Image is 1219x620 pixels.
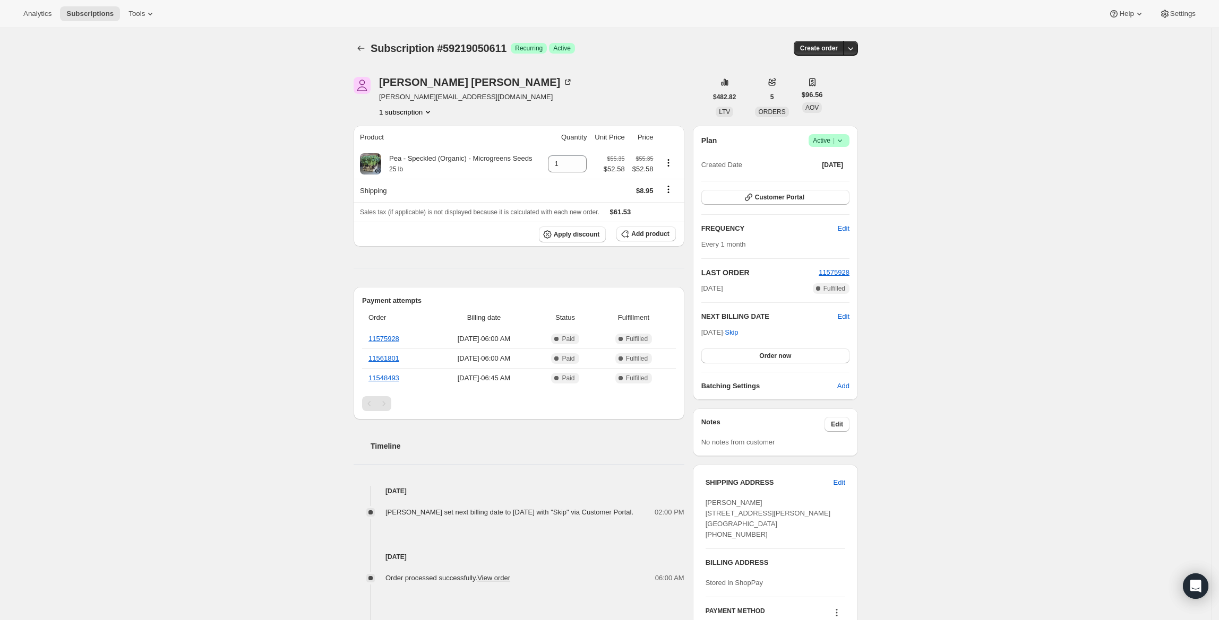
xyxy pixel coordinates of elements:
[706,499,831,538] span: [PERSON_NAME] [STREET_ADDRESS][PERSON_NAME] [GEOGRAPHIC_DATA] [PHONE_NUMBER]
[354,179,543,202] th: Shipping
[718,324,744,341] button: Skip
[371,42,507,54] span: Subscription #59219050611
[701,160,742,170] span: Created Date
[607,155,625,162] small: $55.35
[827,474,852,491] button: Edit
[701,381,837,391] h6: Batching Settings
[66,10,114,18] span: Subscriptions
[660,184,677,195] button: Shipping actions
[706,579,763,587] span: Stored in ShopPay
[1183,573,1208,599] div: Open Intercom Messenger
[706,477,834,488] h3: SHIPPING ADDRESS
[354,126,543,149] th: Product
[616,226,675,241] button: Add product
[23,10,51,18] span: Analytics
[655,573,684,583] span: 06:00 AM
[60,6,120,21] button: Subscriptions
[725,327,738,338] span: Skip
[834,477,845,488] span: Edit
[435,334,532,344] span: [DATE] · 06:00 AM
[819,267,849,278] button: 11575928
[636,155,653,162] small: $55.35
[701,311,838,322] h2: NEXT BILLING DATE
[435,312,532,323] span: Billing date
[354,552,684,562] h4: [DATE]
[385,574,510,582] span: Order processed successfully.
[435,373,532,383] span: [DATE] · 06:45 AM
[362,306,432,329] th: Order
[631,164,654,174] span: $52.58
[368,374,399,382] a: 11548493
[831,220,856,237] button: Edit
[554,230,600,239] span: Apply discount
[539,226,606,242] button: Apply discount
[553,44,571,53] span: Active
[626,335,648,343] span: Fulfilled
[122,6,162,21] button: Tools
[819,268,849,276] a: 11575928
[362,396,676,411] nav: Pagination
[360,153,381,174] img: product img
[379,107,433,117] button: Product actions
[598,312,669,323] span: Fulfillment
[362,295,676,306] h2: Payment attempts
[368,335,399,343] a: 11575928
[701,417,825,432] h3: Notes
[17,6,58,21] button: Analytics
[371,441,684,451] h2: Timeline
[706,557,845,568] h3: BILLING ADDRESS
[562,354,574,363] span: Paid
[660,157,677,169] button: Product actions
[604,164,625,174] span: $52.58
[610,208,631,216] span: $61.53
[360,208,599,216] span: Sales tax (if applicable) is not displayed because it is calculated with each new order.
[838,311,849,322] span: Edit
[831,378,856,395] button: Add
[435,353,532,364] span: [DATE] · 06:00 AM
[838,223,849,234] span: Edit
[833,136,835,145] span: |
[368,354,399,362] a: 11561801
[379,92,573,102] span: [PERSON_NAME][EMAIL_ADDRESS][DOMAIN_NAME]
[713,93,736,101] span: $482.82
[823,284,845,293] span: Fulfilled
[701,267,819,278] h2: LAST ORDER
[379,77,573,88] div: [PERSON_NAME] [PERSON_NAME]
[1119,10,1134,18] span: Help
[626,354,648,363] span: Fulfilled
[477,574,510,582] a: View order
[759,352,791,360] span: Order now
[701,190,849,205] button: Customer Portal
[831,420,843,429] span: Edit
[701,135,717,146] h2: Plan
[636,187,654,195] span: $8.95
[354,486,684,496] h4: [DATE]
[794,41,844,56] button: Create order
[389,165,403,173] small: 25 lb
[813,135,845,146] span: Active
[631,230,669,238] span: Add product
[701,240,746,248] span: Every 1 month
[1153,6,1202,21] button: Settings
[815,158,849,172] button: [DATE]
[1102,6,1151,21] button: Help
[381,153,533,174] div: Pea - Speckled (Organic) - Microgreens Seeds
[562,374,574,382] span: Paid
[837,381,849,391] span: Add
[822,161,843,169] span: [DATE]
[626,374,648,382] span: Fulfilled
[543,126,590,149] th: Quantity
[755,193,804,202] span: Customer Portal
[770,93,774,101] span: 5
[354,77,371,94] span: Alex Bice
[701,328,739,336] span: [DATE] ·
[385,508,633,516] span: [PERSON_NAME] set next billing date to [DATE] with "Skip" via Customer Portal.
[539,312,592,323] span: Status
[562,335,574,343] span: Paid
[701,348,849,363] button: Order now
[800,44,838,53] span: Create order
[701,223,838,234] h2: FREQUENCY
[515,44,543,53] span: Recurring
[707,90,742,104] button: $482.82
